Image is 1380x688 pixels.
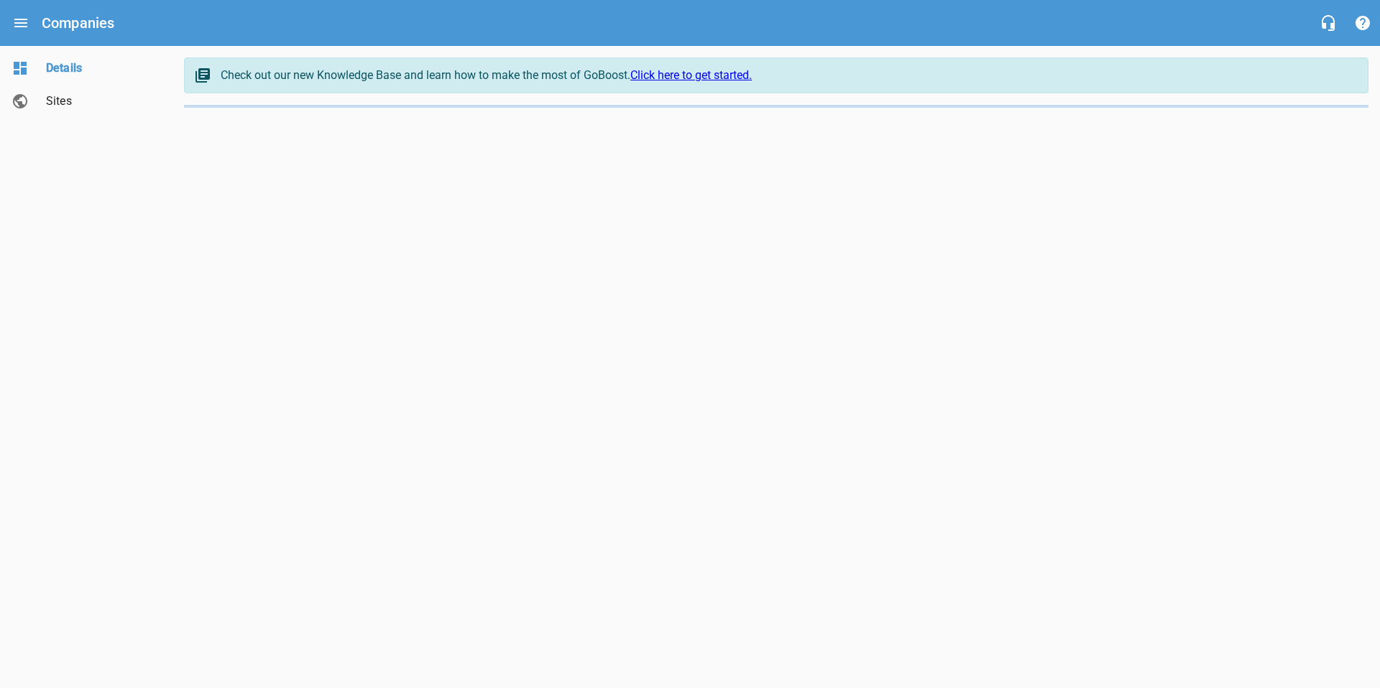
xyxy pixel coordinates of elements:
button: Live Chat [1311,6,1345,40]
span: Sites [46,93,155,110]
button: Support Portal [1345,6,1380,40]
a: Click here to get started. [630,68,752,82]
button: Open drawer [4,6,38,40]
span: Details [46,60,155,77]
div: Check out our new Knowledge Base and learn how to make the most of GoBoost. [221,67,1353,84]
h6: Companies [42,11,114,34]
